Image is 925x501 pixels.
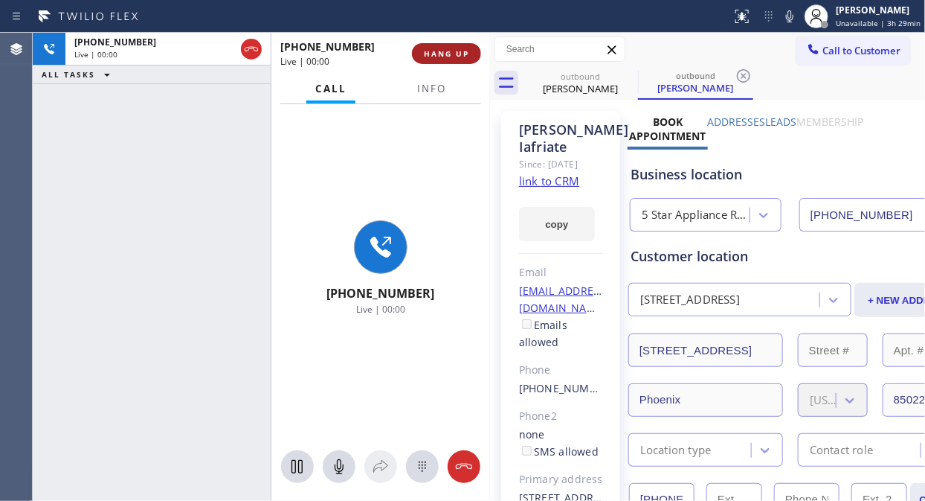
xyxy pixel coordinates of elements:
[639,70,752,81] div: outbound
[241,39,262,60] button: Hang up
[836,4,921,16] div: [PERSON_NAME]
[642,207,751,224] div: 5 Star Appliance Repair
[628,383,783,417] input: City
[327,285,435,301] span: [PHONE_NUMBER]
[640,441,712,459] div: Location type
[519,264,603,281] div: Email
[280,55,329,68] span: Live | 00:00
[639,81,752,95] div: [PERSON_NAME]
[524,71,636,82] div: outbound
[315,82,347,95] span: Call
[408,74,455,103] button: Info
[406,450,439,483] button: Open dialpad
[306,74,355,103] button: Call
[495,37,625,61] input: Search
[424,48,469,59] span: HANG UP
[797,115,864,129] label: Membership
[364,450,397,483] button: Open directory
[519,318,567,349] label: Emails allowed
[323,450,355,483] button: Mute
[519,362,603,379] div: Phone
[519,408,603,425] div: Phone2
[766,115,797,129] label: Leads
[412,43,481,64] button: HANG UP
[798,334,868,367] input: Street #
[448,450,480,483] button: Hang up
[519,381,613,395] a: [PHONE_NUMBER]
[519,173,579,188] a: link to CRM
[519,427,603,461] div: none
[74,36,156,48] span: [PHONE_NUMBER]
[281,450,314,483] button: Hold Customer
[628,334,783,367] input: Address
[519,284,610,315] a: [EMAIL_ADDRESS][DOMAIN_NAME]
[42,69,95,80] span: ALL TASKS
[74,49,117,60] span: Live | 00:00
[519,444,599,459] label: SMS allowed
[629,115,706,143] label: Book Appointment
[417,82,446,95] span: Info
[522,446,532,456] input: SMS allowed
[519,121,603,156] div: [PERSON_NAME] Iafriate
[522,319,532,329] input: Emails allowed
[519,471,603,488] div: Primary address
[524,66,636,100] div: Dominic Iafriate
[280,39,375,54] span: [PHONE_NUMBER]
[779,6,800,27] button: Mute
[356,303,405,316] span: Live | 00:00
[519,207,595,241] button: copy
[519,156,603,173] div: Since: [DATE]
[836,18,921,28] span: Unavailable | 3h 29min
[640,292,740,309] div: [STREET_ADDRESS]
[639,66,752,98] div: Dominic Iafriate
[796,36,910,65] button: Call to Customer
[33,66,125,83] button: ALL TASKS
[810,441,873,459] div: Contact role
[822,44,900,57] span: Call to Customer
[524,82,636,95] div: [PERSON_NAME]
[708,115,766,129] label: Addresses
